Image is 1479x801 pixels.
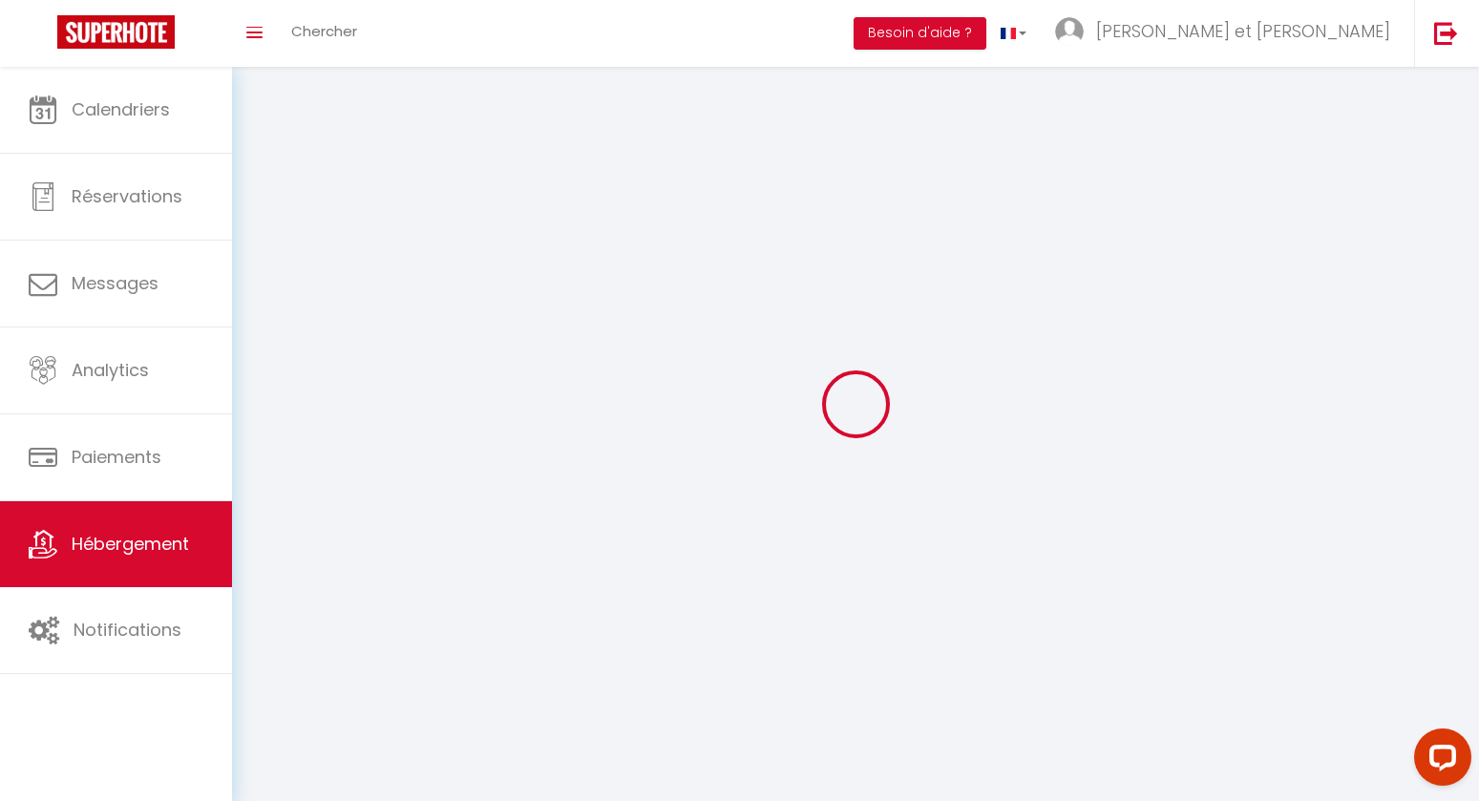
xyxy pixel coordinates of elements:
[1434,21,1458,45] img: logout
[1399,721,1479,801] iframe: LiveChat chat widget
[72,358,149,382] span: Analytics
[57,15,175,49] img: Super Booking
[72,532,189,556] span: Hébergement
[72,445,161,469] span: Paiements
[72,184,182,208] span: Réservations
[1055,17,1084,46] img: ...
[72,97,170,121] span: Calendriers
[72,271,158,295] span: Messages
[291,21,357,41] span: Chercher
[854,17,986,50] button: Besoin d'aide ?
[1096,19,1390,43] span: [PERSON_NAME] et [PERSON_NAME]
[74,618,181,642] span: Notifications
